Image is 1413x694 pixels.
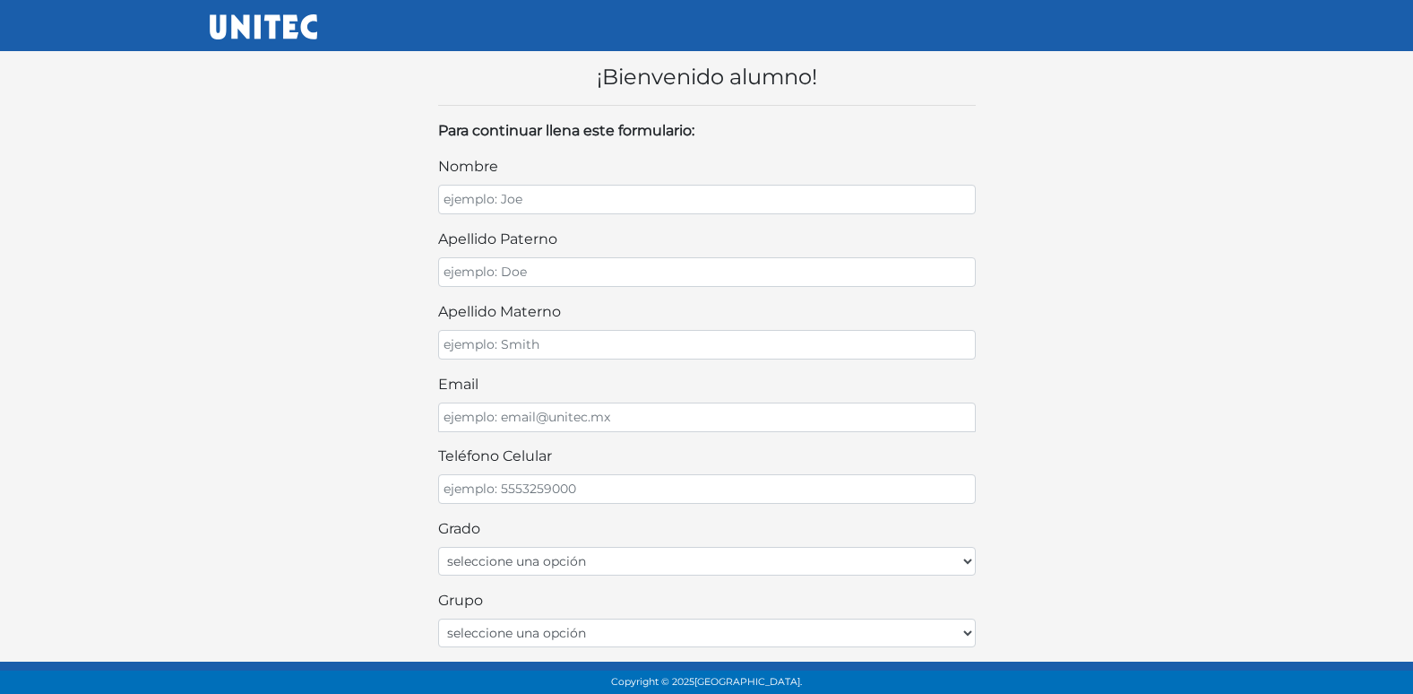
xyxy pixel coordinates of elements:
h4: ¡Bienvenido alumno! [438,65,976,91]
label: Grado [438,518,480,540]
label: apellido materno [438,301,561,323]
input: ejemplo: Joe [438,185,976,214]
input: ejemplo: 5553259000 [438,474,976,504]
label: teléfono celular [438,446,552,467]
label: nombre [438,156,498,178]
input: ejemplo: Doe [438,257,976,287]
label: Grupo [438,590,483,612]
label: apellido paterno [438,229,557,250]
img: UNITEC [210,14,317,39]
input: ejemplo: email@unitec.mx [438,403,976,432]
input: ejemplo: Smith [438,330,976,360]
label: email [438,374,478,395]
span: [GEOGRAPHIC_DATA]. [694,676,802,688]
p: Para continuar llena este formulario: [438,120,976,142]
